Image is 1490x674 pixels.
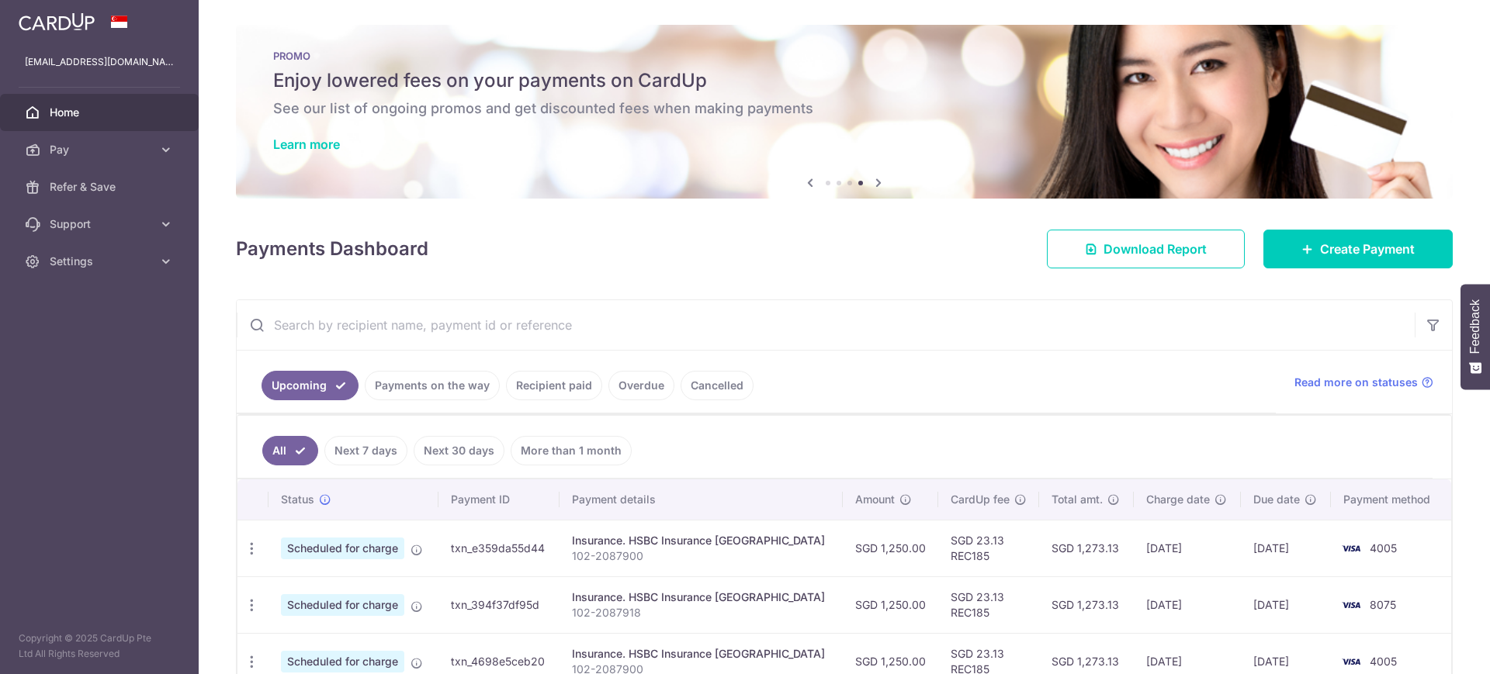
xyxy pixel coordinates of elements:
[438,479,560,520] th: Payment ID
[1331,479,1451,520] th: Payment method
[572,533,830,548] div: Insurance. HSBC Insurance [GEOGRAPHIC_DATA]
[560,479,842,520] th: Payment details
[262,436,318,465] a: All
[1294,375,1418,390] span: Read more on statuses
[855,492,895,507] span: Amount
[572,589,830,605] div: Insurance. HSBC Insurance [GEOGRAPHIC_DATA]
[681,371,754,400] a: Cancelled
[414,436,504,465] a: Next 30 days
[1253,492,1300,507] span: Due date
[506,371,602,400] a: Recipient paid
[365,371,500,400] a: Payments on the way
[19,12,95,31] img: CardUp
[1391,627,1474,666] iframe: Opens a widget where you can find more information
[1370,541,1397,555] span: 4005
[1263,230,1453,268] a: Create Payment
[273,99,1415,118] h6: See our list of ongoing promos and get discounted fees when making payments
[1039,576,1134,633] td: SGD 1,273.13
[1039,520,1134,576] td: SGD 1,273.13
[951,492,1010,507] span: CardUp fee
[608,371,674,400] a: Overdue
[938,576,1039,633] td: SGD 23.13 REC185
[262,371,359,400] a: Upcoming
[25,54,174,70] p: [EMAIL_ADDRESS][DOMAIN_NAME]
[237,300,1415,350] input: Search by recipient name, payment id or reference
[1370,598,1396,611] span: 8075
[1370,655,1397,668] span: 4005
[938,520,1039,576] td: SGD 23.13 REC185
[1134,576,1241,633] td: [DATE]
[1336,539,1367,558] img: Bank Card
[273,137,340,152] a: Learn more
[281,492,314,507] span: Status
[281,594,404,616] span: Scheduled for charge
[1047,230,1245,268] a: Download Report
[281,537,404,559] span: Scheduled for charge
[273,68,1415,93] h5: Enjoy lowered fees on your payments on CardUp
[572,646,830,662] div: Insurance. HSBC Insurance [GEOGRAPHIC_DATA]
[843,576,938,633] td: SGD 1,250.00
[1336,596,1367,614] img: Bank Card
[572,605,830,620] p: 102-2087918
[50,105,152,120] span: Home
[50,216,152,232] span: Support
[324,436,407,465] a: Next 7 days
[438,520,560,576] td: txn_e359da55d44
[1052,492,1103,507] span: Total amt.
[572,548,830,564] p: 102-2087900
[438,576,560,633] td: txn_394f37df95d
[843,520,938,576] td: SGD 1,250.00
[1320,240,1415,258] span: Create Payment
[1241,576,1331,633] td: [DATE]
[236,235,428,263] h4: Payments Dashboard
[1294,375,1433,390] a: Read more on statuses
[236,25,1453,199] img: Latest Promos banner
[1134,520,1241,576] td: [DATE]
[273,50,1415,62] p: PROMO
[1104,240,1207,258] span: Download Report
[1468,299,1482,354] span: Feedback
[1461,284,1490,389] button: Feedback - Show survey
[50,142,152,157] span: Pay
[1241,520,1331,576] td: [DATE]
[50,254,152,269] span: Settings
[281,651,404,672] span: Scheduled for charge
[1336,652,1367,671] img: Bank Card
[50,179,152,195] span: Refer & Save
[511,436,632,465] a: More than 1 month
[1146,492,1210,507] span: Charge date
